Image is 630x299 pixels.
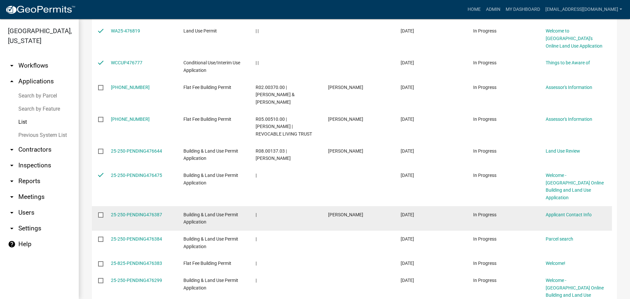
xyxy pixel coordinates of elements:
span: Building & Land Use Permit Application [183,236,238,249]
a: Admin [483,3,503,16]
a: [PHONE_NUMBER] [111,85,150,90]
i: arrow_drop_down [8,146,16,154]
span: 09/10/2025 [401,148,414,154]
span: Building & Land Use Permit Application [183,148,238,161]
span: Conditional Use/Interim Use Application [183,60,240,73]
a: 25-250-PENDING476384 [111,236,162,242]
a: 25-825-PENDING476383 [111,261,162,266]
a: 25-250-PENDING476387 [111,212,162,217]
a: Parcel search [546,236,573,242]
span: 09/10/2025 [401,212,414,217]
span: 09/10/2025 [401,236,414,242]
span: Land Use Permit [183,28,217,33]
span: 09/10/2025 [401,60,414,65]
span: In Progress [473,236,496,242]
span: | [256,173,257,178]
span: In Progress [473,278,496,283]
span: In Progress [473,173,496,178]
a: [PHONE_NUMBER] [111,117,150,122]
span: In Progress [473,117,496,122]
i: arrow_drop_down [8,161,16,169]
span: In Progress [473,85,496,90]
span: Flat Fee Building Permit [183,85,231,90]
a: Welcome! [546,261,565,266]
span: Flat Fee Building Permit [183,117,231,122]
i: arrow_drop_down [8,193,16,201]
a: Welcome to [GEOGRAPHIC_DATA]'s Online Land Use Application [546,28,602,49]
span: 09/10/2025 [401,85,414,90]
span: Steven DeRaad [328,212,363,217]
span: In Progress [473,212,496,217]
a: Land Use Review [546,148,580,154]
span: | | [256,60,259,65]
span: In Progress [473,60,496,65]
span: R02.00370.00 | JASON & MARY JEWISON [256,85,295,105]
i: arrow_drop_down [8,62,16,70]
span: 09/10/2025 [401,117,414,122]
span: R08.00137.03 | ANDREW E MULLENBACH [256,148,291,161]
a: 25-250-PENDING476299 [111,278,162,283]
a: My Dashboard [503,3,543,16]
span: Geoff Christensen [328,117,363,122]
span: Building & Land Use Permit Application [183,278,238,290]
span: Geoff Christensen [328,85,363,90]
i: arrow_drop_up [8,77,16,85]
span: | [256,212,257,217]
span: In Progress [473,148,496,154]
span: | [256,278,257,283]
span: In Progress [473,28,496,33]
a: WA25-476819 [111,28,140,33]
span: R05.00510.00 | BARBARA J SLAGGIE | REVOCABLE LIVING TRUST [256,117,312,137]
a: Things to be Aware of [546,60,590,65]
a: Assessor's Information [546,85,592,90]
span: 09/10/2025 [401,28,414,33]
a: WCCUP476777 [111,60,142,65]
span: In Progress [473,261,496,266]
span: 09/10/2025 [401,261,414,266]
i: help [8,240,16,248]
span: Building & Land Use Permit Application [183,212,238,225]
span: Building & Land Use Permit Application [183,173,238,185]
a: [EMAIL_ADDRESS][DOMAIN_NAME] [543,3,625,16]
i: arrow_drop_down [8,209,16,217]
a: 25-250-PENDING476475 [111,173,162,178]
a: Welcome - [GEOGRAPHIC_DATA] Online Building and Land Use Application [546,173,604,200]
span: Jerry Allers [328,148,363,154]
span: | [256,236,257,242]
a: Home [465,3,483,16]
span: 09/10/2025 [401,173,414,178]
span: 09/10/2025 [401,278,414,283]
span: | | [256,28,259,33]
i: arrow_drop_down [8,224,16,232]
i: arrow_drop_down [8,177,16,185]
span: | [256,261,257,266]
span: Flat Fee Building Permit [183,261,231,266]
a: 25-250-PENDING476644 [111,148,162,154]
a: Applicant Contact Info [546,212,592,217]
a: Assessor's Information [546,117,592,122]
